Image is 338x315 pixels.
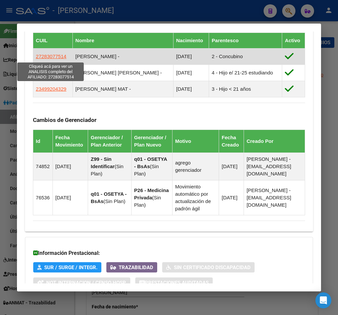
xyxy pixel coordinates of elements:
span: Sin Certificado Discapacidad [174,264,251,270]
button: SUR / SURGE / INTEGR. [33,262,101,272]
th: Gerenciador / Plan Nuevo [131,130,172,153]
span: Prestaciones Auditadas [145,280,209,286]
th: Nacimiento [173,33,209,49]
button: Trazabilidad [106,262,157,272]
td: [DATE] [173,65,209,81]
th: Creado Por [244,130,305,153]
td: Movimiento automático por actualización de padrón ágil [172,180,219,215]
div: Open Intercom Messenger [315,292,331,308]
button: Prestaciones Auditadas [135,277,213,288]
th: Gerenciador / Plan Anterior [88,130,132,153]
span: SUR / SURGE / INTEGR. [44,264,97,270]
span: Trazabilidad [119,264,153,270]
td: [PERSON_NAME] [PERSON_NAME] - [72,65,173,81]
td: 4 - Hijo e/ 21-25 estudiando [209,65,282,81]
h3: Cambios de Gerenciador [33,116,305,124]
span: Sin Plan [134,163,159,176]
td: 74852 [33,153,53,180]
th: Parentesco [209,33,282,49]
th: Fecha Movimiento [53,130,88,153]
td: ( ) [88,153,132,180]
strong: P26 - Medicina Privada [134,187,169,200]
td: [PERSON_NAME] - [72,49,173,65]
th: CUIL [33,33,72,49]
th: Nombre [72,33,173,49]
td: 3 - Hijo < 21 años [209,81,282,97]
td: [PERSON_NAME] - [EMAIL_ADDRESS][DOMAIN_NAME] [244,180,305,215]
td: [DATE] [173,49,209,65]
span: Not. Internacion / Censo Hosp. [46,280,126,286]
th: Motivo [172,130,219,153]
td: [DATE] [173,81,209,97]
strong: q01 - OSETYA - BsAs [134,156,167,169]
strong: Z99 - Sin Identificar [91,156,115,169]
td: ( ) [131,180,172,215]
td: [PERSON_NAME] - [EMAIL_ADDRESS][DOMAIN_NAME] [244,153,305,180]
td: ( ) [131,153,172,180]
td: [DATE] [219,180,244,215]
span: 27440954184 [36,70,66,75]
td: agrego gerenciador [172,153,219,180]
th: Id [33,130,53,153]
span: Sin Plan [134,195,161,208]
td: 2 - Concubino [209,49,282,65]
td: [DATE] [53,180,88,215]
td: [PERSON_NAME] MAT - [72,81,173,97]
td: [DATE] [53,153,88,180]
span: 23499204329 [36,86,66,92]
td: 76536 [33,180,53,215]
span: Sin Plan [91,163,123,176]
th: Activo [282,33,305,49]
button: Not. Internacion / Censo Hosp. [33,277,130,288]
td: ( ) [88,180,132,215]
h3: Información Prestacional: [33,249,305,257]
strong: q01 - OSETYA - BsAs [91,191,127,204]
button: Sin Certificado Discapacidad [162,262,255,272]
span: Sin Plan [105,198,124,204]
span: 27283077514 [36,53,66,59]
td: [DATE] [219,153,244,180]
th: Fecha Creado [219,130,244,153]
